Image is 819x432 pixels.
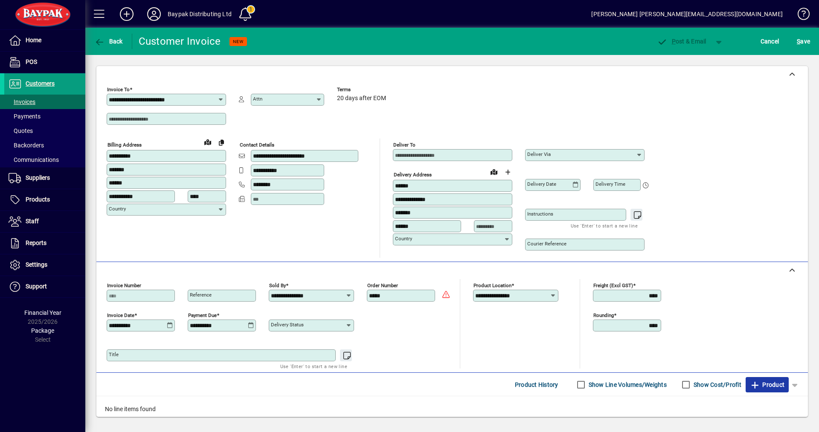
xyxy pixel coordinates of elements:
mat-label: Invoice date [107,312,134,318]
span: Financial Year [24,309,61,316]
span: ost & Email [657,38,706,45]
button: Profile [140,6,168,22]
a: Staff [4,211,85,232]
mat-label: Reference [190,292,212,298]
mat-label: Delivery date [527,181,556,187]
div: [PERSON_NAME] [PERSON_NAME][EMAIL_ADDRESS][DOMAIN_NAME] [591,7,783,21]
span: Backorders [9,142,44,149]
button: Back [92,34,125,49]
div: Customer Invoice [139,35,221,48]
a: View on map [487,165,501,179]
span: S [797,38,800,45]
mat-label: Payment due [188,312,217,318]
button: Copy to Delivery address [215,135,228,149]
button: Product History [511,377,562,392]
a: Invoices [4,95,85,109]
mat-label: Delivery time [595,181,625,187]
mat-label: Country [109,206,126,212]
mat-label: Sold by [269,282,286,288]
span: Products [26,196,50,203]
mat-label: Instructions [527,211,553,217]
span: Payments [9,113,41,120]
mat-label: Title [109,351,119,357]
button: Product [746,377,789,392]
span: Customers [26,80,55,87]
span: POS [26,58,37,65]
span: Support [26,283,47,290]
mat-label: Deliver via [527,151,551,157]
a: Quotes [4,124,85,138]
a: Knowledge Base [791,2,808,29]
a: Suppliers [4,167,85,189]
span: Reports [26,239,46,246]
mat-label: Deliver To [393,142,415,148]
span: Invoices [9,98,35,105]
mat-label: Product location [473,282,511,288]
span: Settings [26,261,47,268]
span: Home [26,37,41,43]
mat-label: Delivery status [271,322,304,328]
label: Show Line Volumes/Weights [587,380,667,389]
span: Cancel [761,35,779,48]
a: Home [4,30,85,51]
span: ave [797,35,810,48]
mat-label: Order number [367,282,398,288]
span: Package [31,327,54,334]
span: Product [750,378,784,392]
mat-label: Invoice To [107,86,130,92]
a: Settings [4,254,85,276]
span: Product History [515,378,558,392]
a: Products [4,189,85,210]
span: Terms [337,87,388,92]
span: Quotes [9,127,33,134]
a: Payments [4,109,85,124]
label: Show Cost/Profit [692,380,741,389]
span: Suppliers [26,174,50,181]
a: POS [4,52,85,73]
mat-hint: Use 'Enter' to start a new line [280,361,347,371]
mat-label: Country [395,236,412,242]
a: View on map [201,135,215,149]
mat-label: Attn [253,96,262,102]
button: Add [113,6,140,22]
mat-label: Courier Reference [527,241,566,247]
span: P [672,38,676,45]
div: No line items found [96,396,808,422]
button: Save [795,34,812,49]
span: 20 days after EOM [337,95,386,102]
span: Back [94,38,123,45]
span: Communications [9,156,59,163]
span: Staff [26,218,39,225]
span: NEW [233,39,244,44]
a: Reports [4,233,85,254]
button: Cancel [758,34,781,49]
a: Backorders [4,138,85,153]
button: Post & Email [653,34,711,49]
mat-hint: Use 'Enter' to start a new line [571,221,638,230]
button: Choose address [501,165,514,179]
mat-label: Freight (excl GST) [593,282,633,288]
a: Support [4,276,85,297]
mat-label: Rounding [593,312,614,318]
a: Communications [4,153,85,167]
div: Baypak Distributing Ltd [168,7,232,21]
mat-label: Invoice number [107,282,141,288]
app-page-header-button: Back [85,34,132,49]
